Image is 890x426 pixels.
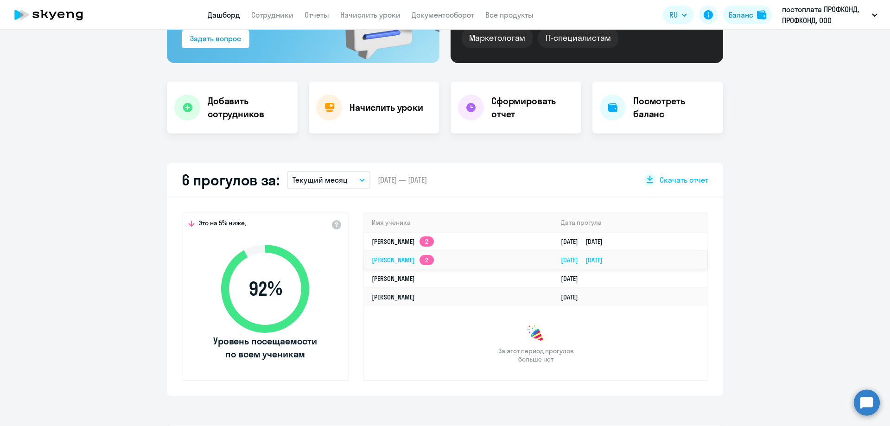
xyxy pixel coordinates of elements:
[561,256,610,264] a: [DATE][DATE]
[777,4,882,26] button: постоплата ПРОФКОНД, ПРОФКОНД, ООО
[527,324,545,343] img: congrats
[723,6,772,24] button: Балансbalance
[208,95,290,121] h4: Добавить сотрудников
[372,237,434,246] a: [PERSON_NAME]2
[182,171,280,189] h2: 6 прогулов за:
[412,10,474,19] a: Документооборот
[553,213,707,232] th: Дата прогула
[340,10,400,19] a: Начислить уроки
[350,101,423,114] h4: Начислить уроки
[372,256,434,264] a: [PERSON_NAME]2
[497,347,575,363] span: За этот период прогулов больше нет
[663,6,693,24] button: RU
[378,175,427,185] span: [DATE] — [DATE]
[372,293,415,301] a: [PERSON_NAME]
[198,219,246,230] span: Это на 5% ниже,
[305,10,329,19] a: Отчеты
[462,28,533,48] div: Маркетологам
[669,9,678,20] span: RU
[782,4,868,26] p: постоплата ПРОФКОНД, ПРОФКОНД, ООО
[292,174,348,185] p: Текущий месяц
[182,30,249,48] button: Задать вопрос
[420,255,434,265] app-skyeng-badge: 2
[729,9,753,20] div: Баланс
[485,10,534,19] a: Все продукты
[287,171,370,189] button: Текущий месяц
[561,237,610,246] a: [DATE][DATE]
[208,10,240,19] a: Дашборд
[251,10,293,19] a: Сотрудники
[633,95,716,121] h4: Посмотреть баланс
[372,274,415,283] a: [PERSON_NAME]
[491,95,574,121] h4: Сформировать отчет
[561,293,585,301] a: [DATE]
[190,33,241,44] div: Задать вопрос
[660,175,708,185] span: Скачать отчет
[420,236,434,247] app-skyeng-badge: 2
[212,278,318,300] span: 92 %
[364,213,553,232] th: Имя ученика
[757,10,766,19] img: balance
[538,28,618,48] div: IT-специалистам
[561,274,585,283] a: [DATE]
[212,335,318,361] span: Уровень посещаемости по всем ученикам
